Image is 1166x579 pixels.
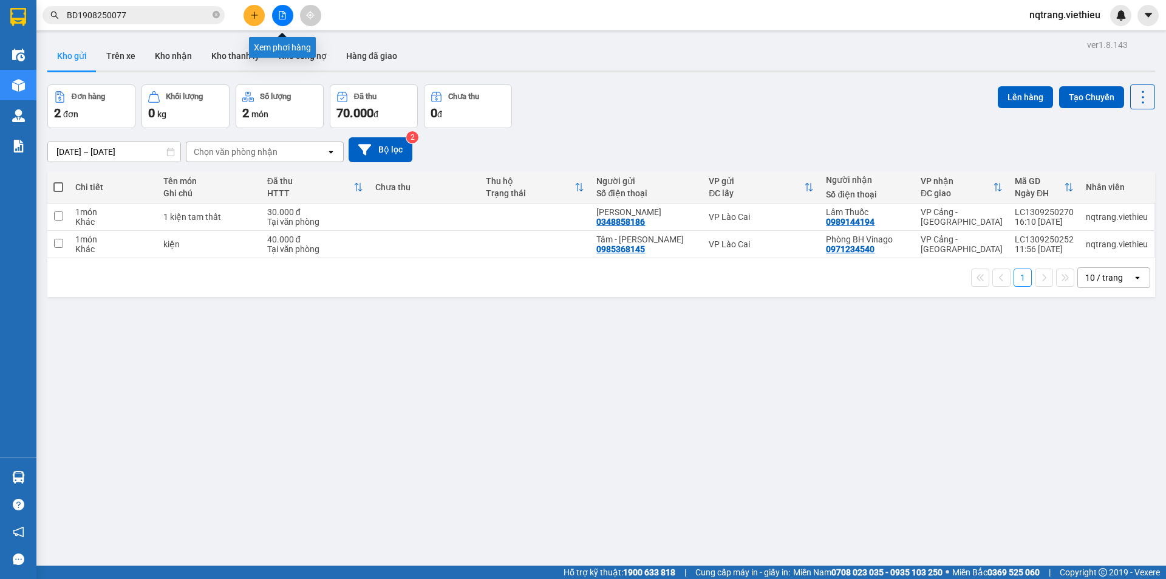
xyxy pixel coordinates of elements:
span: nqtrang.viethieu [1020,7,1110,22]
div: 1 món [75,235,151,244]
div: 0989144194 [826,217,874,227]
button: Khối lượng0kg [141,84,230,128]
button: Lên hàng [998,86,1053,108]
div: Khác [75,217,151,227]
div: Số điện thoại [596,188,697,198]
div: VP Lào Cai [709,212,814,222]
span: aim [306,11,315,19]
div: Tại văn phòng [267,217,363,227]
div: Tại văn phòng [267,244,363,254]
span: file-add [278,11,287,19]
input: Tìm tên, số ĐT hoặc mã đơn [67,9,210,22]
sup: 2 [406,131,418,143]
img: logo-vxr [10,8,26,26]
button: Đã thu70.000đ [330,84,418,128]
div: VP Cảng - [GEOGRAPHIC_DATA] [921,235,1003,254]
span: message [13,553,24,565]
span: Miền Nam [793,566,943,579]
button: Tạo Chuyến [1059,86,1124,108]
div: Người nhận [826,175,909,185]
div: Tên món [163,176,255,186]
div: Tâm - Bình Phương [596,235,697,244]
div: 10 / trang [1085,272,1123,284]
span: copyright [1099,568,1107,577]
button: 1 [1014,269,1032,287]
button: Chưa thu0đ [424,84,512,128]
th: Toggle SortBy [915,171,1009,204]
span: Hỗ trợ kỹ thuật: [564,566,675,579]
img: warehouse-icon [12,471,25,484]
span: notification [13,526,24,538]
div: Ghi chú [163,188,255,198]
div: ĐC giao [921,188,993,198]
th: Toggle SortBy [703,171,820,204]
button: Trên xe [97,41,145,70]
strong: 02143888555, 0243777888 [70,77,123,95]
strong: 0708 023 035 - 0935 103 250 [831,567,943,577]
div: 40.000 đ [267,235,363,244]
div: Xem phơi hàng [249,37,316,58]
span: search [50,11,59,19]
div: Chọn văn phòng nhận [194,146,278,158]
span: Cung cấp máy in - giấy in: [695,566,790,579]
div: Người gửi [596,176,697,186]
button: Kho gửi [47,41,97,70]
span: Miền Bắc [952,566,1040,579]
span: đơn [63,109,78,119]
svg: open [1133,273,1142,283]
div: Khác [75,244,151,254]
div: Đã thu [267,176,353,186]
th: Toggle SortBy [480,171,590,204]
button: plus [244,5,265,26]
span: đ [373,109,378,119]
div: Số điện thoại [826,190,909,199]
div: 16:10 [DATE] [1015,217,1074,227]
button: Số lượng2món [236,84,324,128]
span: 2 [242,106,249,120]
span: plus [250,11,259,19]
div: Chưa thu [375,182,474,192]
div: Thu hộ [486,176,574,186]
div: HTTT [267,188,353,198]
button: Đơn hàng2đơn [47,84,135,128]
div: Số lượng [260,92,291,101]
strong: 1900 633 818 [623,567,675,577]
span: question-circle [13,499,24,510]
span: ⚪️ [946,570,949,575]
div: nqtrang.viethieu [1086,212,1148,222]
svg: open [326,147,336,157]
div: VP Lào Cai [709,239,814,249]
div: kiện [163,239,255,249]
div: 0985368145 [596,244,645,254]
span: món [251,109,268,119]
div: Ngày ĐH [1015,188,1064,198]
span: 70.000 [336,106,373,120]
div: Khối lượng [166,92,203,101]
div: VP gửi [709,176,804,186]
span: LC1309250270 [127,59,199,72]
strong: VIỆT HIẾU LOGISTIC [61,10,120,36]
span: 0 [148,106,155,120]
button: Kho nhận [145,41,202,70]
th: Toggle SortBy [1009,171,1080,204]
img: warehouse-icon [12,109,25,122]
div: 11:56 [DATE] [1015,244,1074,254]
strong: 0369 525 060 [987,567,1040,577]
button: caret-down [1137,5,1159,26]
div: VP Cảng - [GEOGRAPHIC_DATA] [921,207,1003,227]
div: Trạng thái [486,188,574,198]
div: Đơn hàng [72,92,105,101]
div: ver 1.8.143 [1087,38,1128,52]
span: 0 [431,106,437,120]
strong: TĐ chuyển phát: [58,67,110,86]
th: Toggle SortBy [261,171,369,204]
div: Phòng BH Vinago [826,235,909,244]
img: logo [6,31,53,78]
div: Đã thu [354,92,377,101]
div: Chi tiết [75,182,151,192]
span: caret-down [1143,10,1154,21]
button: Kho thanh lý [202,41,269,70]
input: Select a date range. [48,142,180,162]
div: Lâm Thuốc [826,207,909,217]
button: Bộ lọc [349,137,412,162]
